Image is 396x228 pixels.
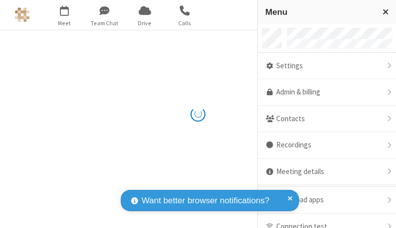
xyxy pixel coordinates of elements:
img: Astra [15,7,30,22]
div: Recordings [258,132,396,159]
span: Want better browser notifications? [142,194,269,207]
div: Contacts [258,106,396,133]
div: Settings [258,53,396,80]
span: Meet [46,19,83,28]
span: Drive [126,19,163,28]
div: Meeting details [258,159,396,185]
a: Admin & billing [258,79,396,106]
span: Team Chat [86,19,123,28]
h3: Menu [265,7,374,17]
div: Download apps [258,187,396,214]
span: Calls [166,19,203,28]
iframe: Chat [371,202,389,221]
